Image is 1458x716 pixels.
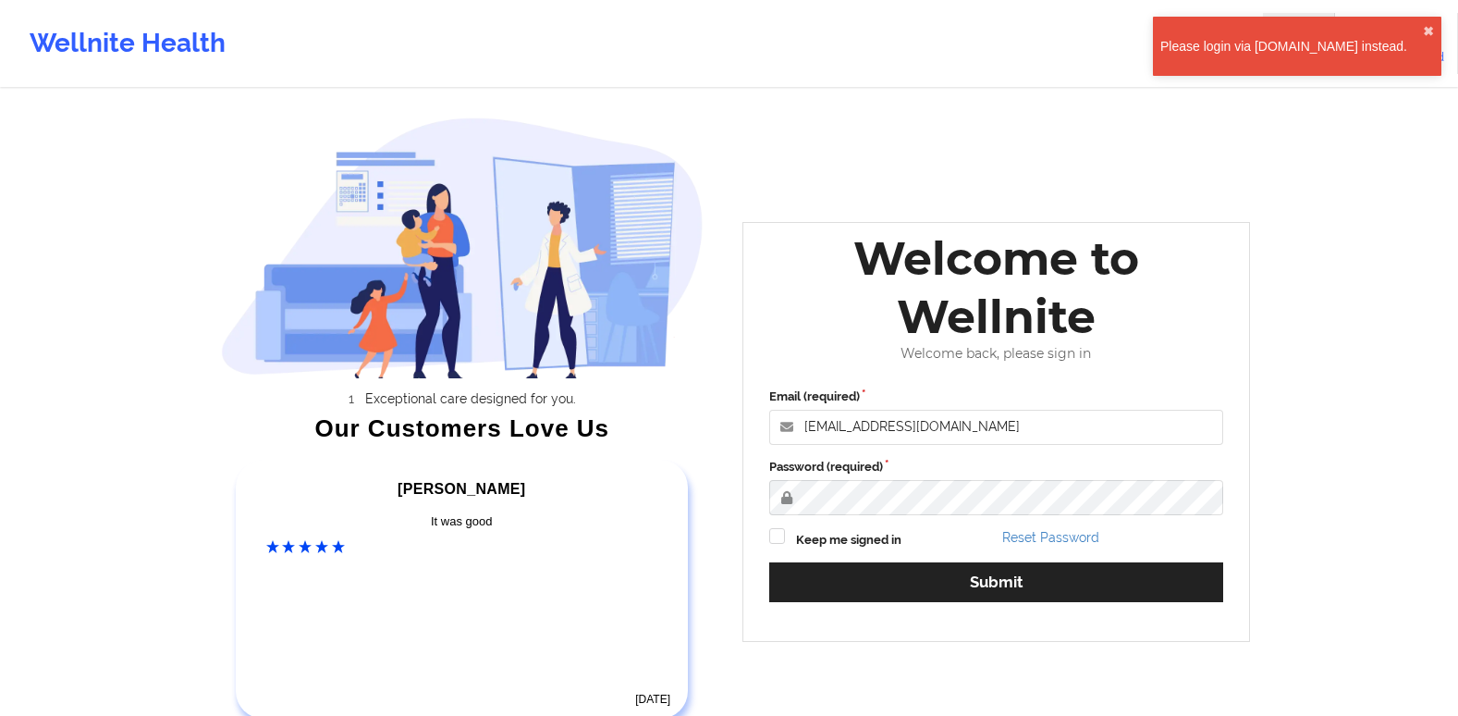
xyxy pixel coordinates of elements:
[756,346,1237,362] div: Welcome back, please sign in
[769,388,1224,406] label: Email (required)
[635,693,670,706] time: [DATE]
[266,512,658,531] div: It was good
[221,419,704,438] div: Our Customers Love Us
[398,481,525,497] span: [PERSON_NAME]
[221,117,704,378] img: wellnite-auth-hero_200.c722682e.png
[1423,24,1434,39] button: close
[1002,530,1099,545] a: Reset Password
[769,410,1224,445] input: Email address
[769,562,1224,602] button: Submit
[796,531,901,549] label: Keep me signed in
[238,391,704,406] li: Exceptional care designed for you.
[756,229,1237,346] div: Welcome to Wellnite
[769,458,1224,476] label: Password (required)
[1160,37,1423,56] div: Please login via [DOMAIN_NAME] instead.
